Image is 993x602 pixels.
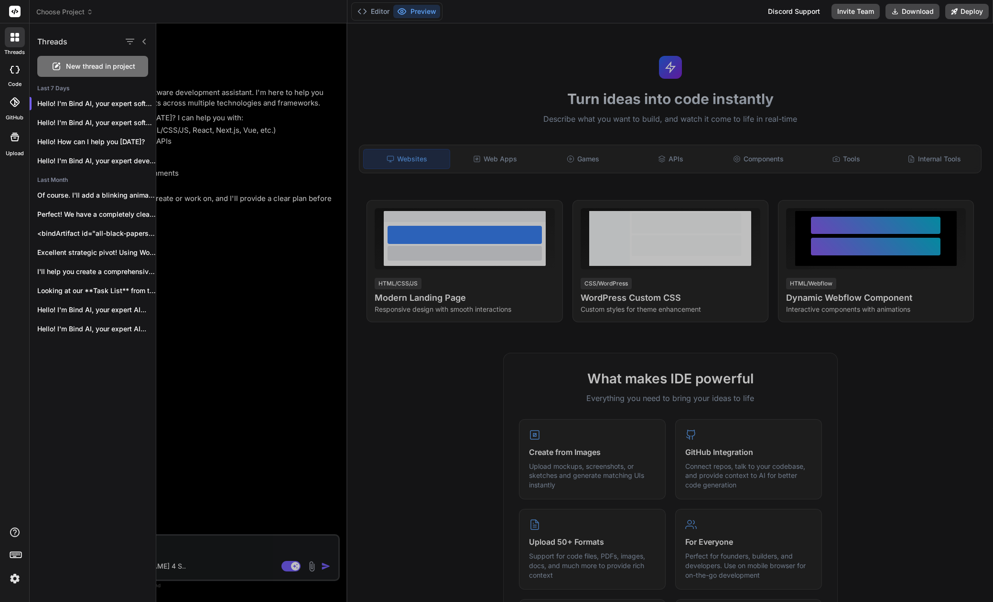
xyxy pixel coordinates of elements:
button: Editor [354,5,393,18]
h1: Threads [37,36,67,47]
button: Deploy [945,4,989,19]
p: Hello! How can I help you [DATE]? [37,137,156,147]
p: I'll help you create a comprehensive Product... [37,267,156,276]
button: Download [885,4,939,19]
button: Invite Team [831,4,880,19]
p: Perfect! We have a completely clean workspace... [37,210,156,219]
h2: Last 7 Days [30,84,156,92]
label: code [8,80,22,88]
div: Discord Support [762,4,826,19]
p: <bindArtifact id="all-black-papers-homepage" title="ALL Black Papers - Premium... [37,229,156,238]
label: threads [4,48,25,56]
p: Excellent strategic pivot! Using WordPress as your... [37,248,156,257]
p: Hello! I'm Bind AI, your expert software... [37,99,156,108]
span: New thread in project [66,62,135,71]
p: Hello! I'm Bind AI, your expert software... [37,118,156,127]
label: Upload [6,149,24,158]
label: GitHub [6,114,23,122]
p: Hello! I'm Bind AI, your expert AI... [37,324,156,334]
p: Looking at our **Task List** from the... [37,286,156,296]
h2: Last Month [30,176,156,184]
p: Hello! I'm Bind AI, your expert development... [37,156,156,166]
button: Preview [393,5,440,18]
p: Hello! I'm Bind AI, your expert AI... [37,305,156,315]
p: Of course. I'll add a blinking animation... [37,190,156,200]
img: settings [7,570,23,587]
span: Choose Project [36,7,93,17]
